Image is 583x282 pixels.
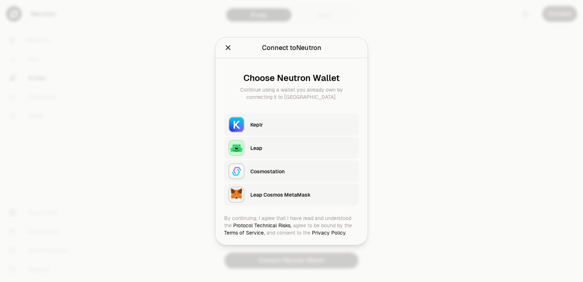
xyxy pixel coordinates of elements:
button: KeplrKeplr [224,113,359,135]
a: Protocol Technical Risks, [233,222,291,228]
div: Cosmostation [250,167,355,175]
div: By continuing, I agree that I have read and understood the agree to be bound by the and consent t... [224,214,359,236]
a: Privacy Policy. [312,229,347,236]
a: Terms of Service, [224,229,265,236]
img: Leap [228,140,244,156]
div: Continue using a wallet you already own by connecting it to [GEOGRAPHIC_DATA]. [230,86,353,100]
button: Leap Cosmos MetaMaskLeap Cosmos MetaMask [224,184,359,205]
div: Leap [250,144,355,151]
img: Keplr [228,116,244,132]
button: LeapLeap [224,137,359,159]
div: Keplr [250,121,355,128]
div: Connect to Neutron [262,42,321,53]
div: Choose Neutron Wallet [230,73,353,83]
button: Close [224,42,232,53]
button: CosmostationCosmostation [224,160,359,182]
div: Leap Cosmos MetaMask [250,191,355,198]
img: Leap Cosmos MetaMask [228,186,244,202]
img: Cosmostation [228,163,244,179]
